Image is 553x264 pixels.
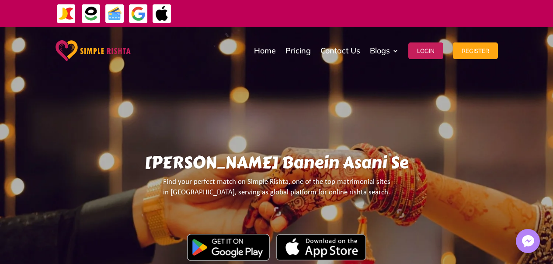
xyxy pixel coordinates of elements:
a: Login [408,29,443,73]
strong: جاز کیش [418,5,436,21]
a: Register [453,29,498,73]
a: Blogs [370,29,399,73]
strong: ایزی پیسہ [396,5,416,21]
a: Contact Us [320,29,360,73]
img: JazzCash-icon [56,4,76,24]
p: Find your perfect match on Simple Rishta, one of the top matrimonial sites in [GEOGRAPHIC_DATA], ... [72,177,481,205]
button: Register [453,42,498,59]
img: EasyPaisa-icon [81,4,101,24]
a: Pricing [285,29,311,73]
h1: [PERSON_NAME] Banein Asani Se [72,153,481,177]
a: Home [254,29,276,73]
img: Messenger [519,232,537,250]
img: ApplePay-icon [152,4,172,24]
img: Credit Cards [105,4,125,24]
img: GooglePay-icon [129,4,148,24]
button: Login [408,42,443,59]
img: Google Play [187,234,270,261]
